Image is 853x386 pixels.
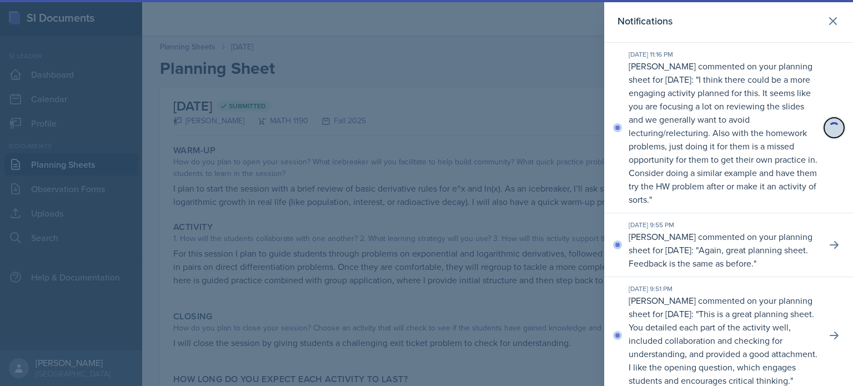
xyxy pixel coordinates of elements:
div: [DATE] 9:51 PM [629,284,817,294]
div: [DATE] 11:16 PM [629,49,817,59]
p: I think there could be a more engaging activity planned for this. It seems like you are focusing ... [629,73,817,205]
p: [PERSON_NAME] commented on your planning sheet for [DATE]: " " [629,230,817,270]
div: [DATE] 9:55 PM [629,220,817,230]
h2: Notifications [618,13,673,29]
p: [PERSON_NAME] commented on your planning sheet for [DATE]: " " [629,59,817,206]
p: Again, great planning sheet. Feedback is the same as before. [629,244,808,269]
